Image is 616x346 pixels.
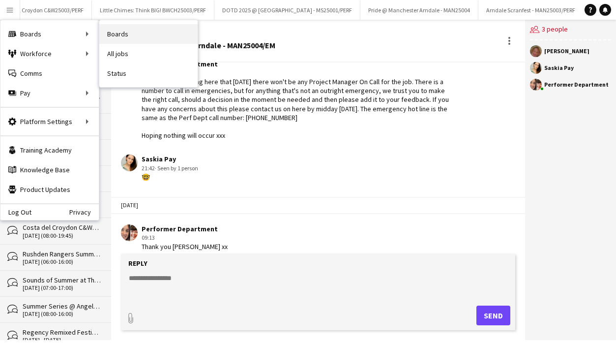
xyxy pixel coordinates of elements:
[360,0,478,20] button: Pride @ Manchester Arndale - MAN25004
[142,233,228,242] div: 09:13
[530,20,611,40] div: 3 people
[99,24,198,44] a: Boards
[0,180,99,199] a: Product Updates
[0,208,31,216] a: Log Out
[23,302,101,311] div: Summer Series @ Angel Ministry of Happy
[23,232,101,239] div: [DATE] (08:00-19:45)
[476,306,510,325] button: Send
[142,155,198,163] div: Saskia Pay
[111,197,526,214] div: [DATE]
[544,82,609,88] div: Performer Department
[544,48,589,54] div: [PERSON_NAME]
[23,250,101,258] div: Rushden Rangers Summer Series
[0,83,99,103] div: Pay
[23,276,101,284] div: Sounds of Summer at The [GEOGRAPHIC_DATA]
[128,259,147,268] label: Reply
[214,0,360,20] button: DOTD 2025 @ [GEOGRAPHIC_DATA] - MS25001/PERF
[0,140,99,160] a: Training Academy
[99,44,198,63] a: All jobs
[23,284,101,291] div: [DATE] (07:00-17:00)
[142,242,228,251] div: Thank you [PERSON_NAME] xx
[142,60,452,68] div: Performer Department
[544,65,574,71] div: Saskia Pay
[0,24,99,44] div: Boards
[0,160,99,180] a: Knowledge Base
[142,173,198,182] div: 🤓
[0,63,99,83] a: Comms
[155,164,198,172] span: · Seen by 1 person
[69,208,99,216] a: Privacy
[142,77,452,140] div: Also, we want to flag here that [DATE] there won't be any Project Manager On Call for the job. Th...
[478,0,584,20] button: Arndale Scranfest - MAN25003/PERF
[23,337,101,344] div: [DATE] - [DATE]
[23,258,101,265] div: [DATE] (06:00-16:00)
[142,164,198,173] div: 21:42
[99,63,198,83] a: Status
[23,328,101,337] div: Regency Remixed Festival Place FP25002/PERF
[142,224,228,233] div: Performer Department
[0,112,99,131] div: Platform Settings
[0,44,99,63] div: Workforce
[92,0,214,20] button: Little Chimes: Think BIG! BWCH25003/PERF
[23,311,101,317] div: [DATE] (08:00-16:00)
[142,68,452,77] div: 13:24
[23,223,101,232] div: Costa del Croydon C&W25003/PERF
